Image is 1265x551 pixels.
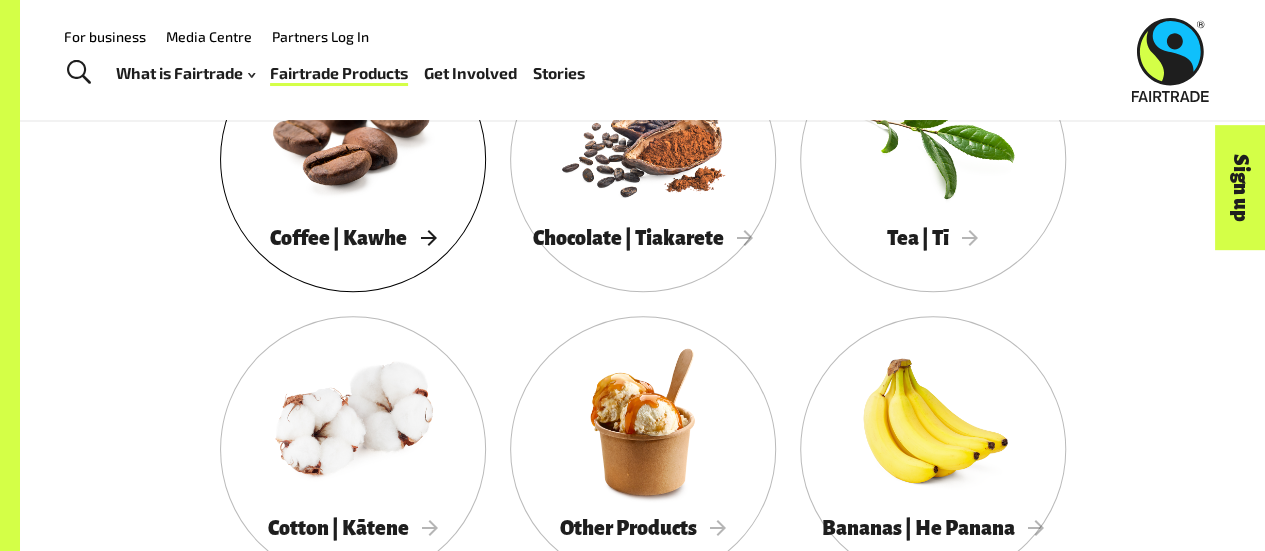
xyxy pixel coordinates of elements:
span: Bananas | He Panana [822,517,1044,539]
span: Cotton | Kātene [268,517,438,539]
span: Other Products [560,517,726,539]
a: Chocolate | Tiakarete [510,26,776,292]
a: Partners Log In [272,28,369,45]
a: Stories [533,59,585,87]
img: Fairtrade Australia New Zealand logo [1132,18,1209,102]
a: Fairtrade Products [270,59,408,87]
a: Coffee | Kawhe [220,26,486,292]
a: Toggle Search [54,48,103,98]
a: For business [64,28,146,45]
span: Coffee | Kawhe [270,227,436,249]
a: What is Fairtrade [116,59,255,87]
span: Tea | Tī [887,227,978,249]
span: Chocolate | Tiakarete [533,227,753,249]
a: Tea | Tī [800,26,1066,292]
a: Get Involved [424,59,517,87]
a: Media Centre [166,28,252,45]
